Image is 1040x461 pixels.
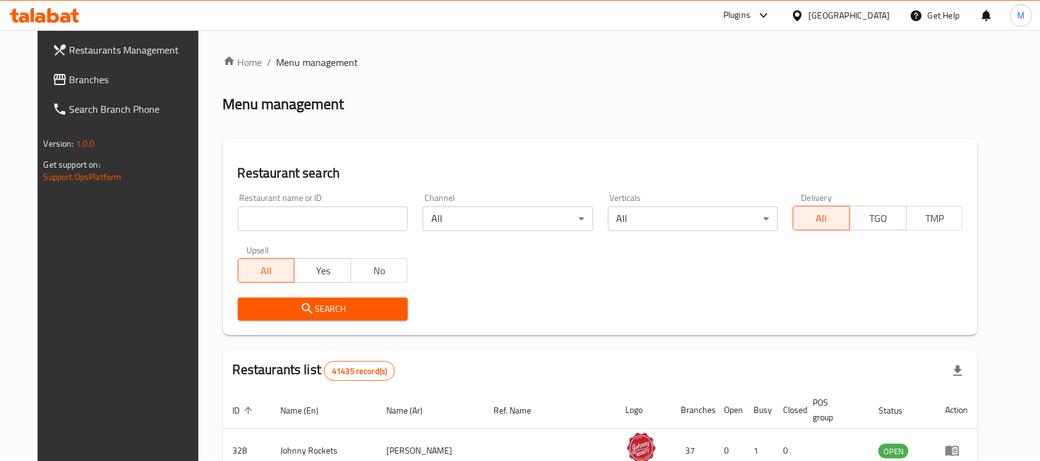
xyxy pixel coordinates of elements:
a: Support.OpsPlatform [44,169,122,185]
a: Branches [43,65,211,94]
div: All [423,206,593,231]
span: OPEN [879,444,909,459]
h2: Restaurants list [233,361,396,381]
label: Upsell [246,246,269,255]
li: / [267,55,272,70]
div: [GEOGRAPHIC_DATA] [809,9,890,22]
nav: breadcrumb [223,55,978,70]
span: Search Branch Phone [70,102,201,116]
span: Name (En) [281,403,335,418]
button: All [238,258,295,283]
button: All [793,206,850,230]
span: All [798,210,845,227]
span: No [356,262,403,280]
div: Export file [943,356,973,386]
th: Branches [672,391,715,429]
div: Menu [945,443,968,458]
div: All [608,206,778,231]
span: TGO [855,210,902,227]
button: TGO [850,206,907,230]
span: TMP [912,210,959,227]
span: POS group [813,395,855,425]
span: Version: [44,136,74,152]
button: Yes [294,258,351,283]
a: Search Branch Phone [43,94,211,124]
div: Total records count [324,361,395,381]
span: Get support on: [44,157,100,173]
span: Search [248,301,398,317]
button: TMP [906,206,964,230]
button: Search [238,298,408,320]
span: Menu management [277,55,359,70]
span: 41435 record(s) [325,365,394,377]
input: Search for restaurant name or ID.. [238,206,408,231]
th: Logo [616,391,672,429]
span: Yes [299,262,346,280]
h2: Menu management [223,94,344,114]
div: OPEN [879,444,909,459]
span: Restaurants Management [70,43,201,57]
a: Home [223,55,262,70]
h2: Restaurant search [238,164,964,182]
th: Closed [774,391,803,429]
div: Plugins [723,8,750,23]
span: All [243,262,290,280]
span: 1.0.0 [76,136,95,152]
span: Name (Ar) [386,403,439,418]
span: Ref. Name [494,403,547,418]
button: No [351,258,408,283]
th: Action [935,391,978,429]
th: Busy [744,391,774,429]
label: Delivery [802,194,832,202]
span: Branches [70,72,201,87]
a: Restaurants Management [43,35,211,65]
span: Status [879,403,919,418]
span: ID [233,403,256,418]
th: Open [715,391,744,429]
span: M [1018,9,1025,22]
